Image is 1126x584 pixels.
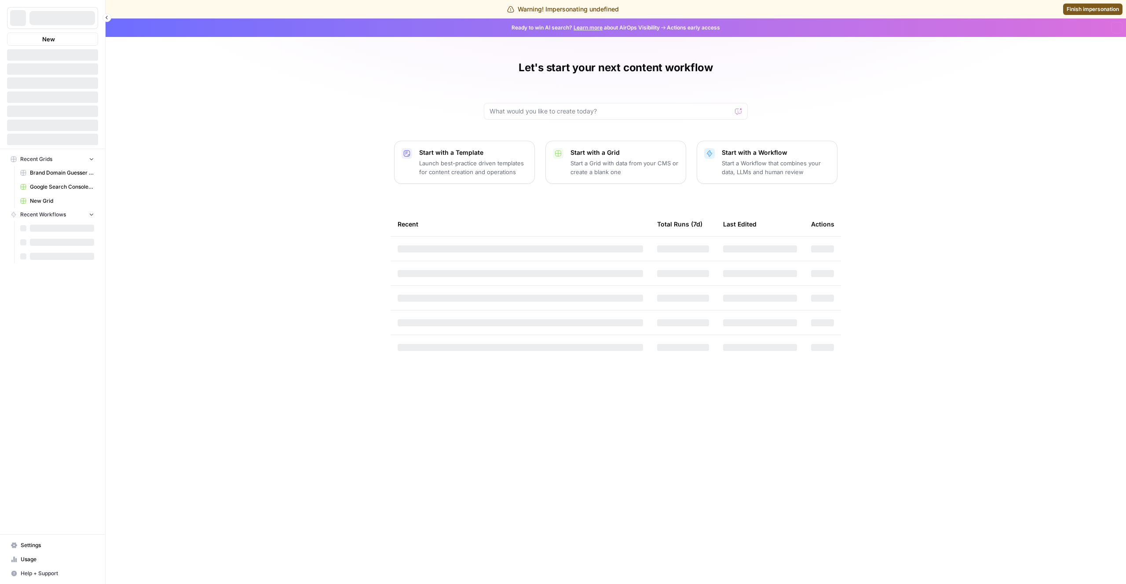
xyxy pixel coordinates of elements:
[667,24,720,32] span: Actions early access
[545,141,686,184] button: Start with a GridStart a Grid with data from your CMS or create a blank one
[811,212,834,236] div: Actions
[7,566,98,580] button: Help + Support
[7,153,98,166] button: Recent Grids
[16,180,98,194] a: Google Search Console - [DOMAIN_NAME]
[7,208,98,221] button: Recent Workflows
[519,61,713,75] h1: Let's start your next content workflow
[21,555,94,563] span: Usage
[490,107,731,116] input: What would you like to create today?
[570,148,679,157] p: Start with a Grid
[419,148,527,157] p: Start with a Template
[722,148,830,157] p: Start with a Workflow
[30,197,94,205] span: New Grid
[21,569,94,577] span: Help + Support
[570,159,679,176] p: Start a Grid with data from your CMS or create a blank one
[7,538,98,552] a: Settings
[20,211,66,219] span: Recent Workflows
[42,35,55,44] span: New
[7,552,98,566] a: Usage
[30,183,94,191] span: Google Search Console - [DOMAIN_NAME]
[507,5,619,14] div: Warning! Impersonating undefined
[16,194,98,208] a: New Grid
[512,24,660,32] span: Ready to win AI search? about AirOps Visibility
[419,159,527,176] p: Launch best-practice driven templates for content creation and operations
[1067,5,1119,13] span: Finish impersonation
[7,33,98,46] button: New
[657,212,702,236] div: Total Runs (7d)
[722,159,830,176] p: Start a Workflow that combines your data, LLMs and human review
[723,212,757,236] div: Last Edited
[30,169,94,177] span: Brand Domain Guesser QA
[398,212,643,236] div: Recent
[1063,4,1122,15] a: Finish impersonation
[20,155,52,163] span: Recent Grids
[21,541,94,549] span: Settings
[16,166,98,180] a: Brand Domain Guesser QA
[394,141,535,184] button: Start with a TemplateLaunch best-practice driven templates for content creation and operations
[574,24,603,31] a: Learn more
[697,141,837,184] button: Start with a WorkflowStart a Workflow that combines your data, LLMs and human review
